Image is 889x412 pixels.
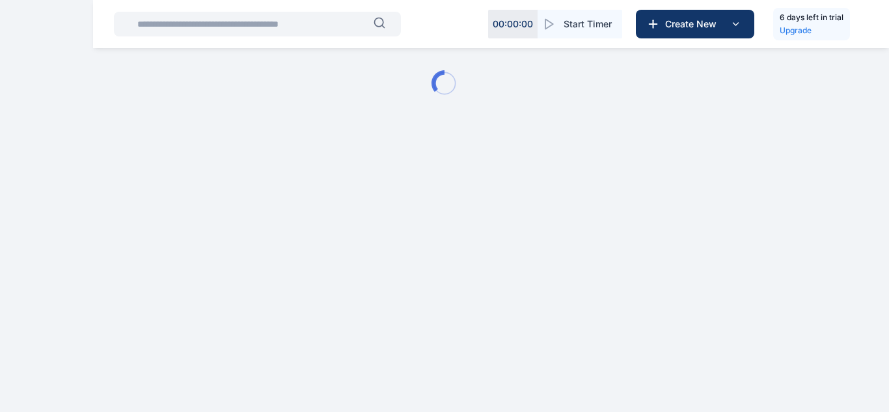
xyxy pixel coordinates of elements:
[493,18,533,31] p: 00 : 00 : 00
[636,10,754,38] button: Create New
[780,24,843,37] a: Upgrade
[780,11,843,24] h5: 6 days left in trial
[564,18,612,31] span: Start Timer
[660,18,728,31] span: Create New
[538,10,622,38] button: Start Timer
